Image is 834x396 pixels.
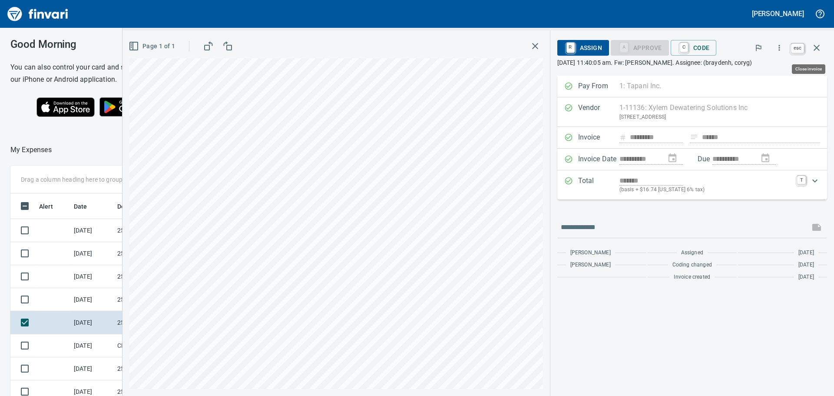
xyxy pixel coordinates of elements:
[114,242,192,265] td: 250502
[130,41,175,52] span: Page 1 of 1
[39,201,53,212] span: Alert
[70,265,114,288] td: [DATE]
[70,334,114,357] td: [DATE]
[70,219,114,242] td: [DATE]
[117,201,150,212] span: Description
[10,38,195,50] h3: Good Morning
[566,43,575,52] a: R
[10,145,52,155] nav: breadcrumb
[127,38,179,54] button: Page 1 of 1
[114,357,192,380] td: 250502
[680,43,688,52] a: C
[671,40,717,56] button: CCode
[95,93,169,121] img: Get it on Google Play
[114,334,192,357] td: CLAIM P694329
[557,170,827,200] div: Expand
[797,176,806,184] a: T
[39,201,64,212] span: Alert
[619,186,792,194] p: (basis + $16.74 [US_STATE] 6% tax)
[674,273,710,282] span: Invoice created
[798,249,814,257] span: [DATE]
[570,249,611,257] span: [PERSON_NAME]
[806,217,827,238] span: This records your message into the invoice and notifies anyone mentioned
[564,40,602,55] span: Assign
[557,40,609,56] button: RAssign
[114,219,192,242] td: 25-225
[672,261,712,270] span: Coding changed
[74,201,99,212] span: Date
[681,249,703,257] span: Assigned
[798,273,814,282] span: [DATE]
[74,201,87,212] span: Date
[21,175,148,184] p: Drag a column heading here to group the table
[70,311,114,334] td: [DATE]
[36,97,95,117] img: Download on the App Store
[114,288,192,311] td: 250502
[752,9,804,18] h5: [PERSON_NAME]
[678,40,710,55] span: Code
[114,311,192,334] td: 250502
[70,288,114,311] td: [DATE]
[578,176,619,194] p: Total
[791,43,804,53] a: esc
[10,145,52,155] p: My Expenses
[10,61,195,86] h6: You can also control your card and submit expenses from our iPhone or Android application.
[611,43,669,51] div: Coding Required
[114,265,192,288] td: 250502
[5,3,70,24] img: Finvari
[570,261,611,270] span: [PERSON_NAME]
[70,242,114,265] td: [DATE]
[750,7,806,20] button: [PERSON_NAME]
[798,261,814,270] span: [DATE]
[117,201,161,212] span: Description
[70,357,114,380] td: [DATE]
[557,58,827,67] p: [DATE] 11:40:05 am. Fw: [PERSON_NAME]. Assignee: (braydenh, coryg)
